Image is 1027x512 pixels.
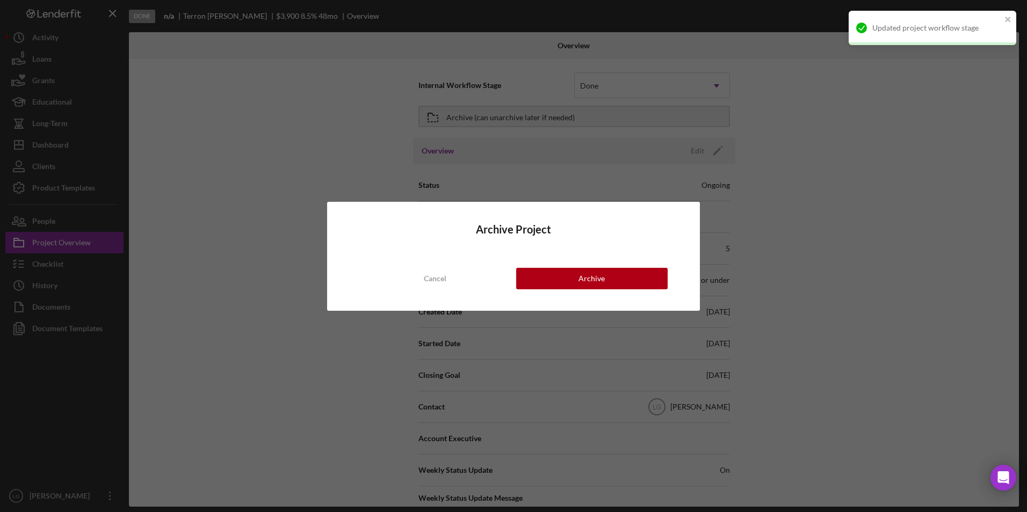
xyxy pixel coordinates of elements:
h4: Archive Project [359,223,668,236]
button: Archive [516,268,668,289]
button: close [1004,15,1012,25]
div: Cancel [424,268,446,289]
div: Updated project workflow stage [872,24,1001,32]
button: Cancel [359,268,511,289]
div: Open Intercom Messenger [990,465,1016,491]
div: Archive [578,268,605,289]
